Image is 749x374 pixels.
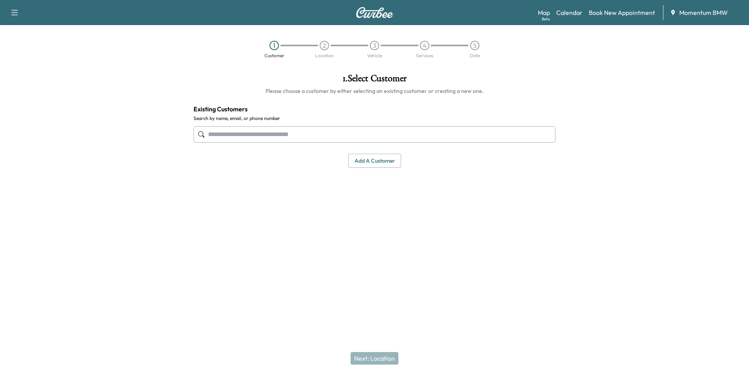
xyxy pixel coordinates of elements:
div: 3 [370,41,379,50]
div: 2 [320,41,329,50]
div: 5 [470,41,479,50]
a: MapBeta [538,8,550,17]
img: Curbee Logo [356,7,393,18]
div: Vehicle [367,53,382,58]
a: Book New Appointment [589,8,655,17]
div: Services [416,53,433,58]
a: Calendar [556,8,583,17]
button: Add a customer [348,154,401,168]
div: Location [315,53,334,58]
div: Beta [542,16,550,22]
label: Search by name, email, or phone number [194,115,555,122]
div: 4 [420,41,429,50]
div: Customer [264,53,284,58]
h6: Please choose a customer by either selecting an existing customer or creating a new one. [194,87,555,95]
div: 1 [270,41,279,50]
h1: 1 . Select Customer [194,74,555,87]
span: Momentum BMW [679,8,728,17]
div: Date [470,53,480,58]
h4: Existing Customers [194,104,555,114]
